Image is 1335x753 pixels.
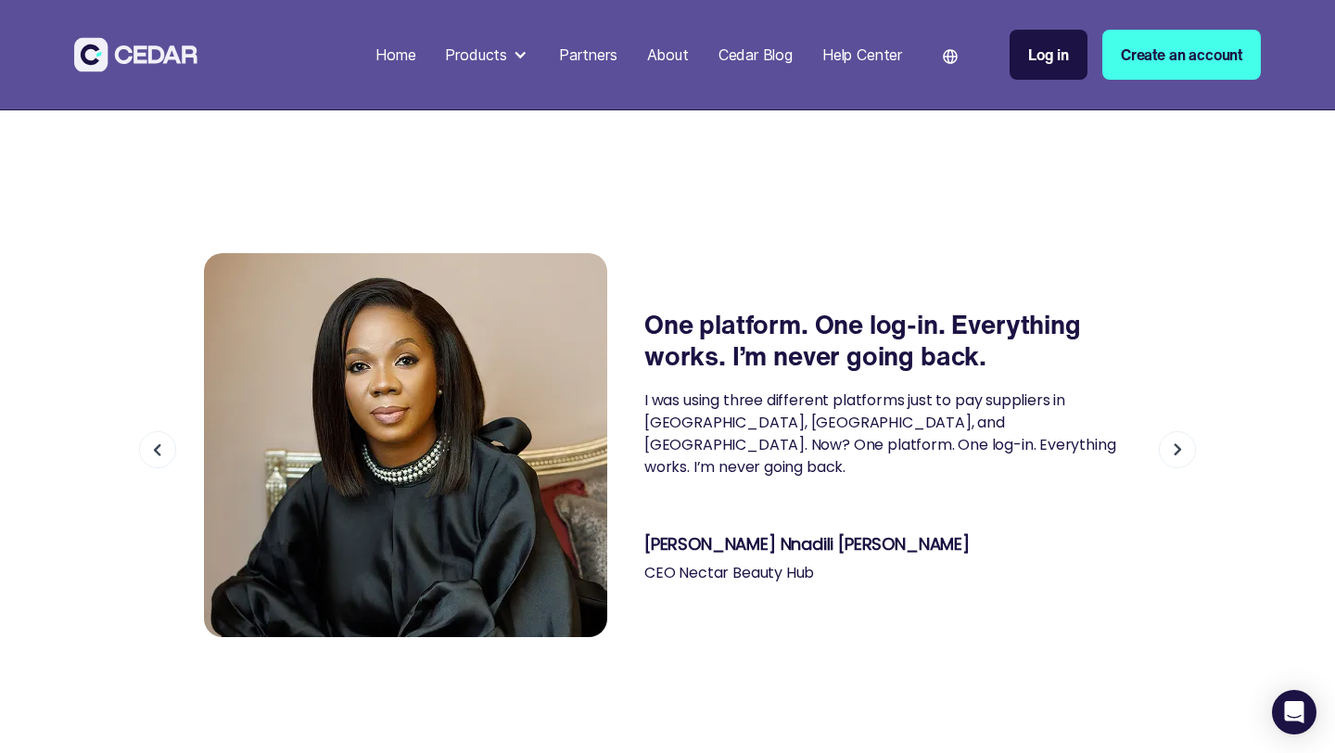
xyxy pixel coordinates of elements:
[1159,231,1196,659] div: next slide
[559,44,617,66] div: Partners
[1102,30,1261,80] a: Create an account
[204,253,607,637] img: Ibukun Alebiosu
[815,34,909,75] a: Help Center
[1010,30,1087,80] a: Log in
[647,44,689,66] div: About
[139,231,176,659] div: previous slide
[711,34,800,75] a: Cedar Blog
[822,44,902,66] div: Help Center
[640,34,696,75] a: About
[552,34,625,75] a: Partners
[368,34,423,75] a: Home
[1028,44,1069,66] div: Log in
[644,564,1131,581] div: CEO Nectar Beauty Hub
[644,309,1131,371] div: One platform. One log-in. Everything works. I’m never going back.
[1272,690,1316,734] div: Open Intercom Messenger
[718,44,793,66] div: Cedar Blog
[644,389,1131,479] div: I was using three different platforms just to pay suppliers in [GEOGRAPHIC_DATA], [GEOGRAPHIC_DAT...
[438,36,537,73] div: Products
[204,231,1131,659] div: carousel
[445,44,507,66] div: Products
[943,49,958,64] img: world icon
[204,231,1131,659] div: 2 of 3
[644,532,970,555] strong: [PERSON_NAME] Nnadili [PERSON_NAME]
[375,44,415,66] div: Home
